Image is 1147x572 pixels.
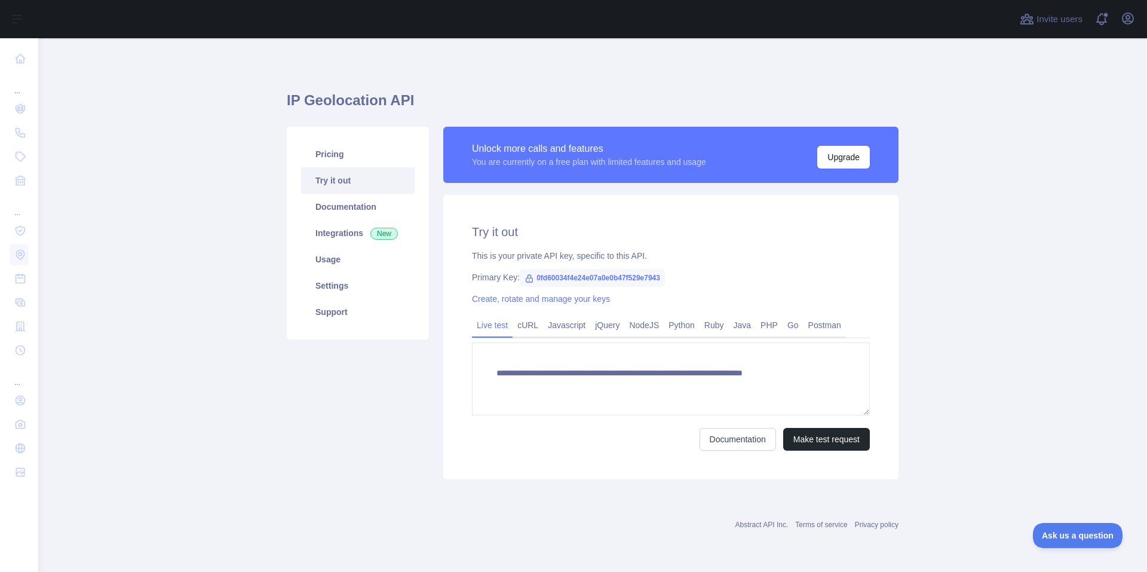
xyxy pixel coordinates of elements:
div: ... [10,363,29,387]
a: Python [664,316,700,335]
div: ... [10,72,29,96]
span: Invite users [1036,13,1082,26]
a: Postman [803,316,846,335]
a: Pricing [301,141,415,167]
a: Go [783,316,803,335]
button: Make test request [783,428,870,451]
a: Usage [301,246,415,273]
div: Unlock more calls and features [472,142,706,156]
a: Javascript [543,316,590,335]
a: NodeJS [624,316,664,335]
div: Primary Key: [472,271,870,283]
a: Support [301,299,415,325]
span: 0fd60034f4e24e07a0e0b47f529e7943 [520,269,665,287]
h2: Try it out [472,224,870,240]
iframe: Toggle Customer Support [1033,523,1123,548]
button: Upgrade [817,146,870,169]
a: Abstract API Inc. [735,521,789,529]
a: cURL [513,316,543,335]
a: Privacy policy [855,521,898,529]
a: Settings [301,273,415,299]
a: Ruby [700,316,729,335]
div: You are currently on a free plan with limited features and usage [472,156,706,168]
div: ... [10,194,29,218]
a: Try it out [301,167,415,194]
a: Live test [472,316,513,335]
a: Integrations New [301,220,415,246]
a: Java [729,316,756,335]
a: PHP [756,316,783,335]
div: This is your private API key, specific to this API. [472,250,870,262]
a: Documentation [700,428,776,451]
button: Invite users [1017,10,1085,29]
a: Terms of service [795,521,847,529]
a: jQuery [590,316,624,335]
span: New [370,228,398,240]
a: Documentation [301,194,415,220]
a: Create, rotate and manage your keys [472,294,610,304]
h1: IP Geolocation API [287,91,898,120]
